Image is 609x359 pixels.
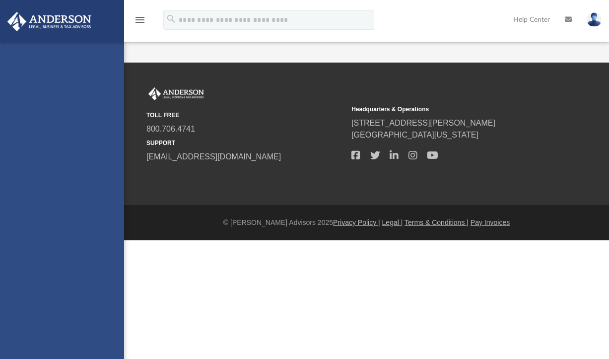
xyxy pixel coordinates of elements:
a: [STREET_ADDRESS][PERSON_NAME] [351,119,495,127]
i: search [166,13,177,24]
a: Pay Invoices [471,218,510,226]
div: © [PERSON_NAME] Advisors 2025 [124,217,609,228]
a: Legal | [382,218,403,226]
a: [GEOGRAPHIC_DATA][US_STATE] [351,131,478,139]
img: Anderson Advisors Platinum Portal [4,12,94,31]
a: Privacy Policy | [333,218,380,226]
a: Terms & Conditions | [405,218,469,226]
a: menu [134,19,146,26]
i: menu [134,14,146,26]
a: [EMAIL_ADDRESS][DOMAIN_NAME] [146,152,281,161]
small: TOLL FREE [146,111,344,120]
a: 800.706.4741 [146,125,195,133]
small: SUPPORT [146,139,344,147]
small: Headquarters & Operations [351,105,549,114]
img: User Pic [587,12,602,27]
img: Anderson Advisors Platinum Portal [146,87,206,100]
